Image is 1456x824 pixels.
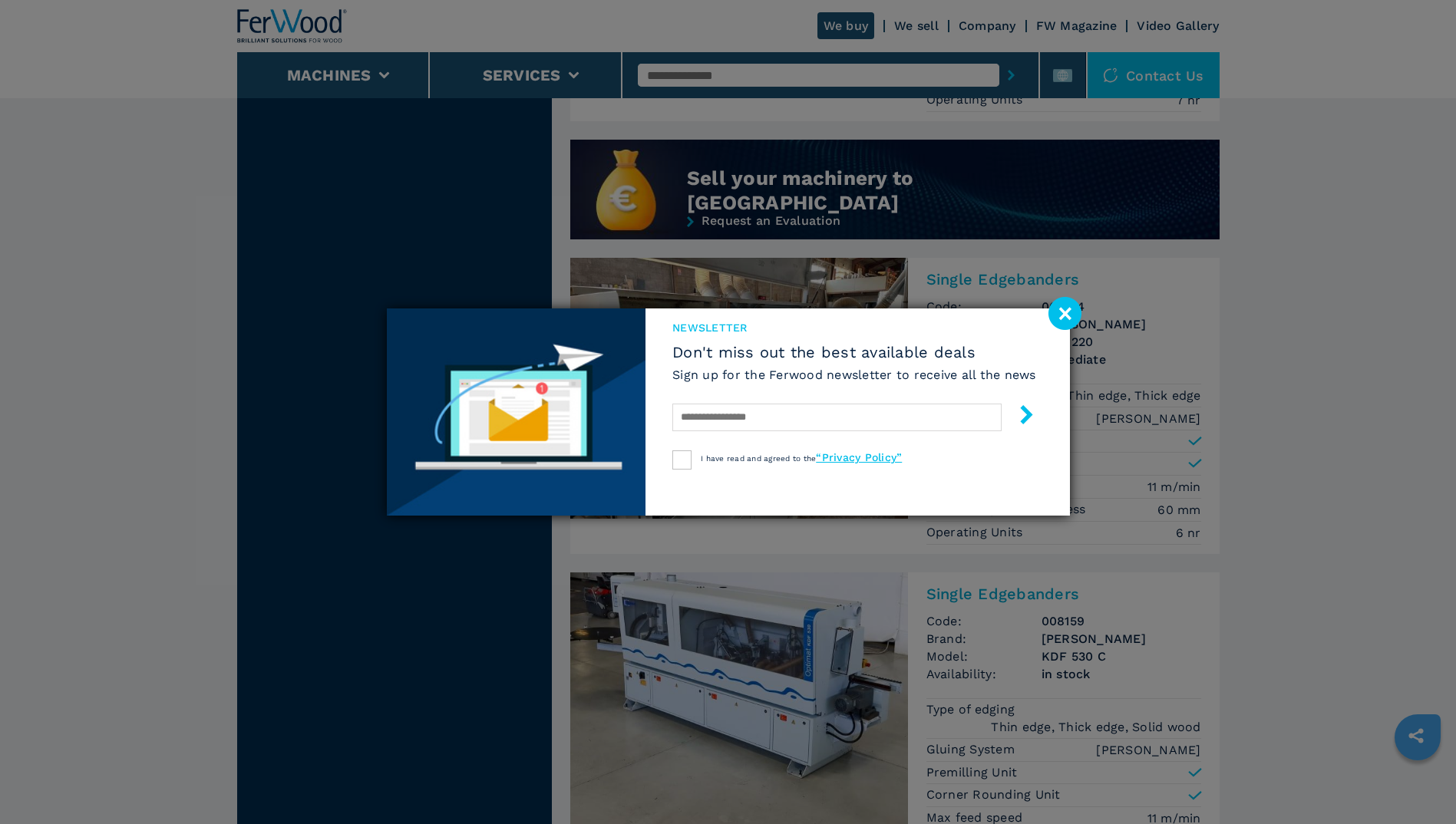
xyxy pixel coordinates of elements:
span: I have read and agreed to the [701,454,902,463]
img: Newsletter image [387,308,646,516]
h6: Sign up for the Ferwood newsletter to receive all the news [672,366,1036,384]
span: newsletter [672,320,1036,335]
button: submit-button [1002,399,1036,435]
a: “Privacy Policy” [816,451,902,463]
span: Don't miss out the best available deals [672,343,1036,361]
